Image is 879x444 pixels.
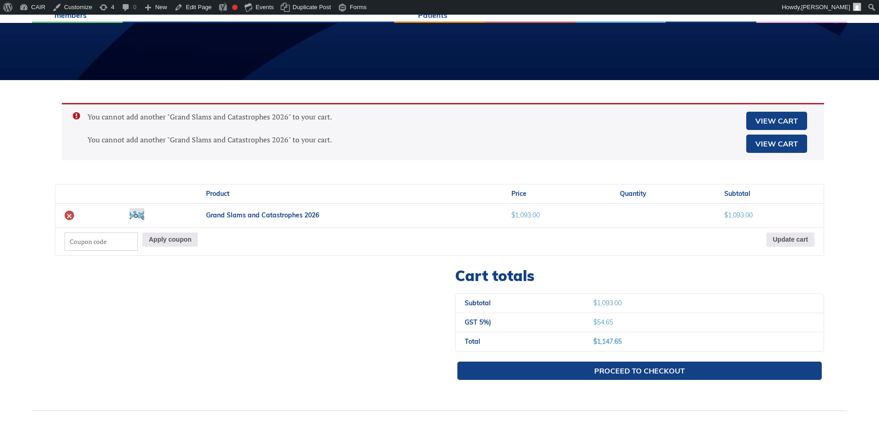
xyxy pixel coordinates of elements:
[511,211,515,219] span: $
[593,337,622,346] bdi: 1,147.65
[724,211,753,219] bdi: 1,093.00
[456,294,585,313] th: Subtotal
[456,332,585,351] th: Total
[87,135,809,153] li: You cannot add another "Grand Slams and Catastrophes 2026" to your cart.
[593,299,597,307] span: $
[87,112,809,130] li: You cannot add another "Grand Slams and Catastrophes 2026" to your cart.
[142,233,198,247] button: Apply coupon
[197,184,502,203] th: Product
[593,337,597,346] span: $
[746,112,807,130] a: View cart
[611,184,715,203] th: Quantity
[65,211,74,220] a: Remove this item
[766,233,814,247] button: Update cart
[724,211,728,219] span: $
[593,318,597,326] span: $
[746,135,807,153] a: View cart
[455,267,824,284] h2: Cart totals
[593,299,622,307] bdi: 1,093.00
[511,211,540,219] bdi: 1,093.00
[232,5,238,10] div: Focus keyphrase not set
[801,4,850,11] span: [PERSON_NAME]
[593,318,613,326] span: 54.65
[502,184,611,203] th: Price
[456,313,585,332] th: GST 5%)
[457,362,822,380] a: Proceed to checkout
[206,211,319,219] a: Grand Slams and Catastrophes 2026
[65,233,138,251] input: Coupon code
[715,184,824,203] th: Subtotal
